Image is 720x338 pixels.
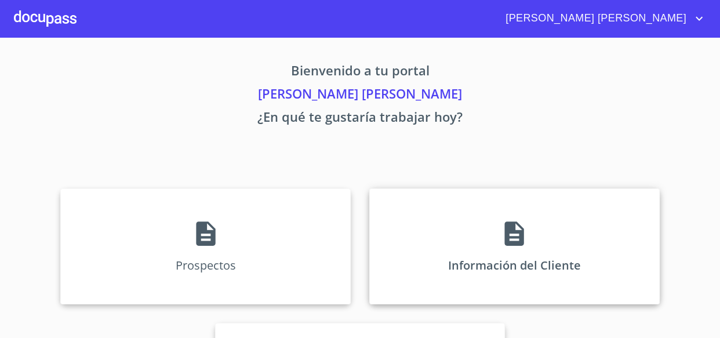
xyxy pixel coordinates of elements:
button: account of current user [497,9,706,28]
p: Información del Cliente [448,257,581,273]
p: ¿En qué te gustaría trabajar hoy? [14,107,706,130]
p: [PERSON_NAME] [PERSON_NAME] [14,84,706,107]
span: [PERSON_NAME] [PERSON_NAME] [497,9,692,28]
p: Bienvenido a tu portal [14,61,706,84]
p: Prospectos [176,257,236,273]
